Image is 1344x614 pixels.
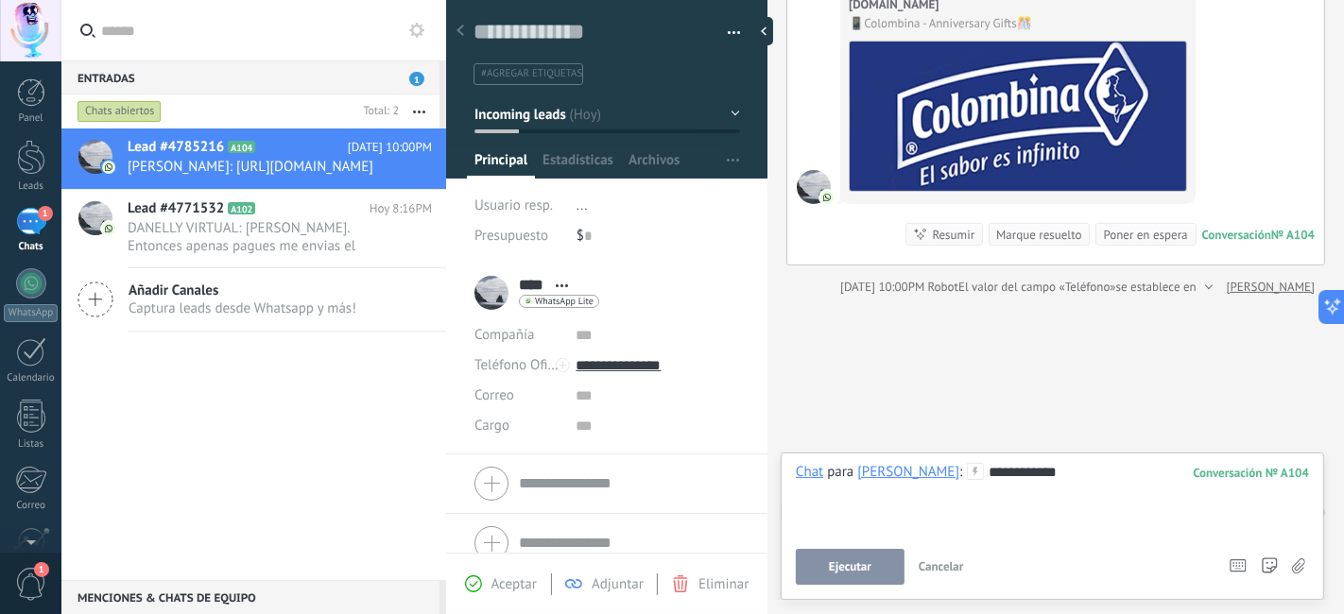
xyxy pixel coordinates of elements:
[1202,227,1271,243] div: Conversación
[228,141,255,153] span: A104
[128,158,396,176] span: [PERSON_NAME]: [URL][DOMAIN_NAME]
[491,575,537,593] span: Aceptar
[698,575,749,593] span: Eliminar
[932,226,974,244] div: Resumir
[4,500,59,512] div: Correo
[474,411,561,441] div: Cargo
[78,100,162,123] div: Chats abiertos
[129,281,356,299] span: Añadir Canales
[102,222,115,235] img: com.amocrm.amocrmwa.svg
[128,199,224,218] span: Lead #4771532
[1116,278,1310,297] span: se establece en «[PHONE_NUMBER]»
[827,463,853,482] span: para
[577,221,740,251] div: $
[102,161,115,174] img: com.amocrm.amocrmwa.svg
[128,138,224,157] span: Lead #4785216
[348,138,432,157] span: [DATE] 10:00PM
[474,356,573,374] span: Teléfono Oficina
[1227,278,1315,297] a: [PERSON_NAME]
[61,128,446,189] a: Lead #4785216 A104 [DATE] 10:00PM [PERSON_NAME]: [URL][DOMAIN_NAME]
[919,558,964,574] span: Cancelar
[911,549,972,585] button: Cancelar
[820,191,834,204] img: com.amocrm.amocrmwa.svg
[592,575,644,593] span: Adjuntar
[474,221,562,251] div: Presupuesto
[754,17,773,45] div: Ocultar
[474,381,514,411] button: Correo
[4,112,59,125] div: Panel
[4,180,59,193] div: Leads
[474,227,548,245] span: Presupuesto
[474,386,514,404] span: Correo
[228,202,255,214] span: A102
[857,463,959,480] div: Lina
[543,151,613,179] span: Estadísticas
[4,241,59,253] div: Chats
[474,105,566,123] span: Incoming leads
[474,191,562,221] div: Usuario resp.
[38,206,53,221] span: 1
[535,297,594,306] span: WhatsApp Lite
[474,350,561,381] button: Teléfono Oficina
[796,549,905,585] button: Ejecutar
[1271,227,1315,243] div: № A104
[128,219,396,255] span: DANELLY VIRTUAL: [PERSON_NAME]. Entonces apenas pagues me envias el pantallazo para confirmar el ...
[629,151,680,179] span: Archivos
[1193,465,1309,481] div: 104
[370,199,432,218] span: Hoy 8:16PM
[61,580,439,614] div: Menciones & Chats de equipo
[61,190,446,267] a: Lead #4771532 A102 Hoy 8:16PM DANELLY VIRTUAL: [PERSON_NAME]. Entonces apenas pagues me envias el...
[481,67,582,80] span: #agregar etiquetas
[4,304,58,322] div: WhatsApp
[927,279,957,295] span: Robot
[474,418,509,433] span: Cargo
[409,72,424,86] span: 1
[829,560,871,573] span: Ejecutar
[474,320,561,350] div: Compañía
[474,151,527,179] span: Principal
[474,196,553,214] span: Usuario resp.
[356,102,399,121] div: Total: 2
[577,196,588,214] span: ...
[797,170,831,204] span: Lina
[849,14,1187,33] span: 📱Colombina - Anniversary Gifts🎊
[34,562,49,577] span: 1
[61,60,439,94] div: Entradas
[958,278,1116,297] span: El valor del campo «Teléfono»
[959,463,962,482] span: :
[129,299,356,317] span: Captura leads desde Whatsapp y más!
[4,372,59,384] div: Calendario
[399,94,439,128] button: Más
[1103,226,1187,244] div: Poner en espera
[4,438,59,451] div: Listas
[996,226,1081,244] div: Marque resuelto
[840,278,927,297] div: [DATE] 10:00PM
